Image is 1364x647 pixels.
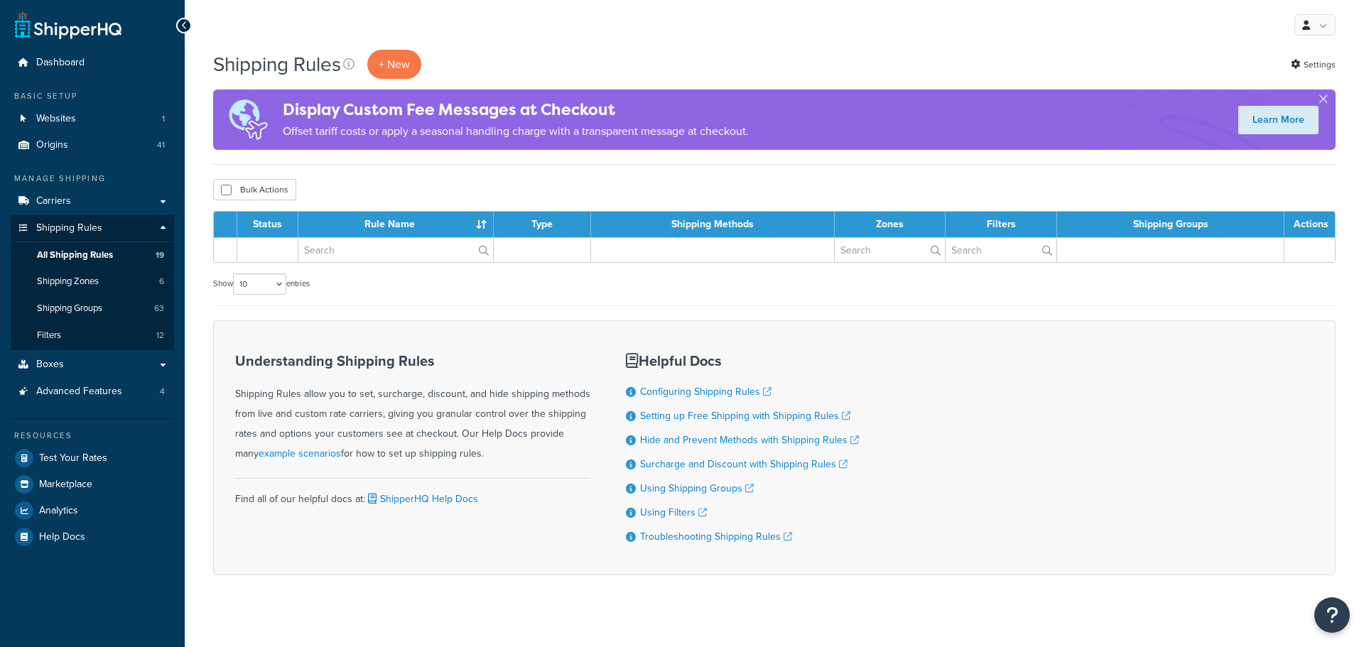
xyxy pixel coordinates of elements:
[11,106,174,132] li: Websites
[1314,597,1350,633] button: Open Resource Center
[213,179,296,200] button: Bulk Actions
[11,215,174,350] li: Shipping Rules
[11,188,174,214] a: Carriers
[11,295,174,322] a: Shipping Groups 63
[640,505,707,520] a: Using Filters
[213,273,310,295] label: Show entries
[11,132,174,158] li: Origins
[365,491,478,506] a: ShipperHQ Help Docs
[11,215,174,241] a: Shipping Rules
[11,498,174,523] a: Analytics
[1238,106,1319,134] a: Learn More
[37,303,102,315] span: Shipping Groups
[640,408,850,423] a: Setting up Free Shipping with Shipping Rules
[39,505,78,517] span: Analytics
[946,238,1056,262] input: Search
[160,386,165,398] span: 4
[11,379,174,405] a: Advanced Features 4
[235,478,590,509] div: Find all of our helpful docs at:
[36,195,71,207] span: Carriers
[640,384,772,399] a: Configuring Shipping Rules
[235,353,590,369] h3: Understanding Shipping Rules
[11,322,174,349] a: Filters 12
[11,524,174,550] a: Help Docs
[36,139,68,151] span: Origins
[1291,55,1336,75] a: Settings
[11,242,174,268] a: All Shipping Rules 19
[156,330,164,342] span: 12
[237,212,298,237] th: Status
[213,50,341,78] h1: Shipping Rules
[1284,212,1335,237] th: Actions
[298,212,494,237] th: Rule Name
[626,353,859,369] h3: Helpful Docs
[11,472,174,497] a: Marketplace
[640,529,792,544] a: Troubleshooting Shipping Rules
[159,276,164,288] span: 6
[259,446,341,461] a: example scenarios
[213,89,283,150] img: duties-banner-06bc72dcb5fe05cb3f9472aba00be2ae8eb53ab6f0d8bb03d382ba314ac3c341.png
[15,11,121,39] a: ShipperHQ Home
[494,212,590,237] th: Type
[36,57,85,69] span: Dashboard
[640,457,848,472] a: Surcharge and Discount with Shipping Rules
[11,268,174,295] a: Shipping Zones 6
[298,238,493,262] input: Search
[235,353,590,464] div: Shipping Rules allow you to set, surcharge, discount, and hide shipping methods from live and cus...
[37,330,61,342] span: Filters
[591,212,835,237] th: Shipping Methods
[11,242,174,268] li: All Shipping Rules
[640,481,754,496] a: Using Shipping Groups
[11,430,174,442] div: Resources
[283,121,749,141] p: Offset tariff costs or apply a seasonal handling charge with a transparent message at checkout.
[835,212,946,237] th: Zones
[11,268,174,295] li: Shipping Zones
[39,452,107,464] span: Test Your Rates
[157,139,165,151] span: 41
[11,132,174,158] a: Origins 41
[11,50,174,76] a: Dashboard
[233,273,286,295] select: Showentries
[154,303,164,315] span: 63
[835,238,945,262] input: Search
[946,212,1057,237] th: Filters
[11,379,174,405] li: Advanced Features
[11,352,174,378] a: Boxes
[36,386,122,398] span: Advanced Features
[11,173,174,185] div: Manage Shipping
[11,322,174,349] li: Filters
[11,295,174,322] li: Shipping Groups
[36,359,64,371] span: Boxes
[640,433,859,447] a: Hide and Prevent Methods with Shipping Rules
[39,531,85,543] span: Help Docs
[11,445,174,471] a: Test Your Rates
[11,90,174,102] div: Basic Setup
[283,98,749,121] h4: Display Custom Fee Messages at Checkout
[37,249,113,261] span: All Shipping Rules
[36,222,102,234] span: Shipping Rules
[156,249,164,261] span: 19
[11,106,174,132] a: Websites 1
[39,479,92,491] span: Marketplace
[1057,212,1284,237] th: Shipping Groups
[162,113,165,125] span: 1
[37,276,99,288] span: Shipping Zones
[36,113,76,125] span: Websites
[367,50,421,79] p: + New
